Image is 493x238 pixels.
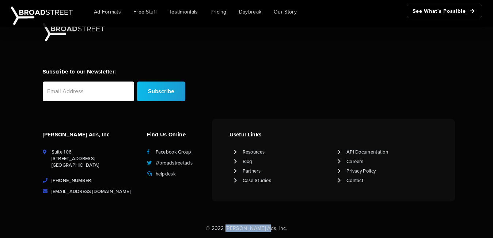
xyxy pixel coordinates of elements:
[164,4,204,20] a: Testimonials
[346,149,388,155] a: API Documentation
[169,8,198,16] span: Testimonials
[274,8,297,16] span: Our Story
[43,149,138,169] li: Suite 106 [STREET_ADDRESS] [GEOGRAPHIC_DATA]
[230,131,437,139] h4: Useful Links
[243,158,253,165] a: Blog
[211,8,227,16] span: Pricing
[243,177,272,184] a: Case Studies
[128,4,162,20] a: Free Stuff
[88,4,126,20] a: Ad Formats
[268,4,302,20] a: Our Story
[243,168,261,174] a: Partners
[243,149,265,155] a: Resources
[11,7,73,25] img: Broadstreet | The Ad Manager for Small Publishers
[137,82,185,101] input: Subscribe
[346,168,376,174] a: Privacy Policy
[346,177,363,184] a: Contact
[43,68,185,76] h4: Subscribe to our Newsletter:
[43,23,105,41] img: Broadstreet | The Ad Manager for Small Publishers
[133,8,157,16] span: Free Stuff
[156,171,176,177] a: helpdesk
[205,4,232,20] a: Pricing
[239,8,261,16] span: Daybreak
[156,149,191,155] a: Facebook Group
[346,158,363,165] a: Careers
[147,131,208,139] h4: Find Us Online
[156,160,193,166] a: @broadstreetads
[43,131,138,139] h4: [PERSON_NAME] Ads, Inc
[43,82,134,101] input: Email Address
[407,4,482,18] a: See What's Possible
[94,8,121,16] span: Ad Formats
[234,4,267,20] a: Daybreak
[52,177,92,184] a: [PHONE_NUMBER]
[52,188,130,195] a: [EMAIL_ADDRESS][DOMAIN_NAME]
